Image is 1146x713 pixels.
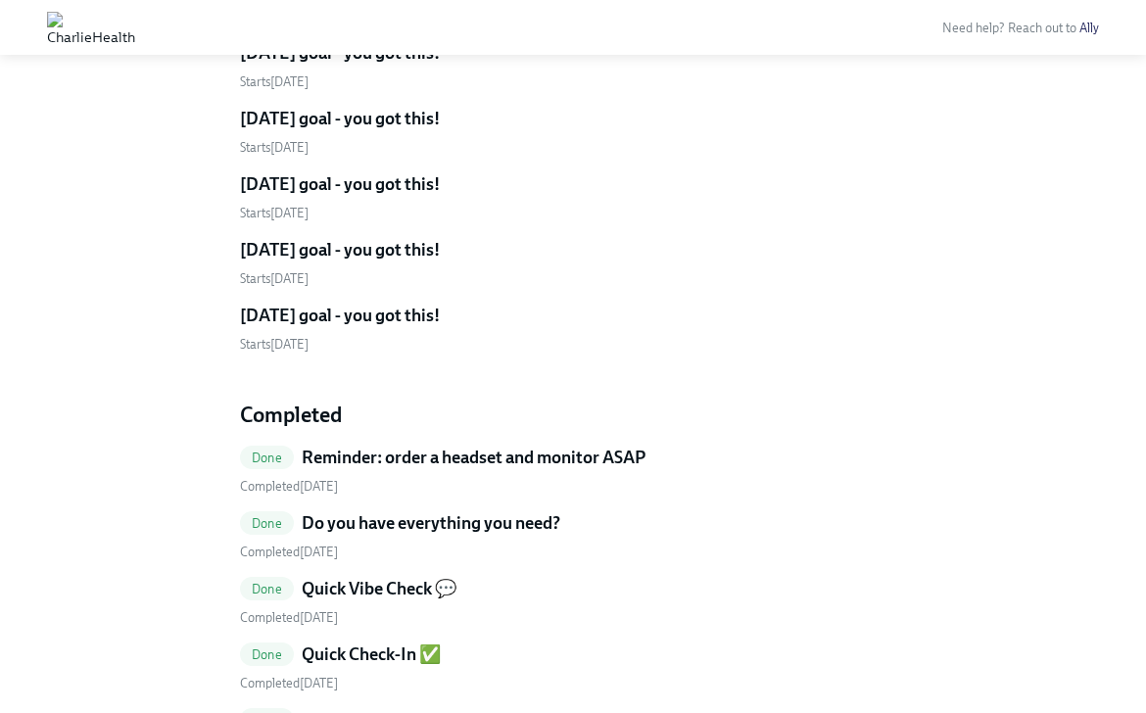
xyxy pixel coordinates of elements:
span: Wednesday, September 24th 2025, 5:00 am [240,206,309,220]
span: Done [240,516,294,531]
span: Tuesday, August 26th 2025, 3:17 pm [240,479,338,494]
img: CharlieHealth [47,12,135,43]
span: Wednesday, August 20th 2025, 5:09 pm [240,610,338,625]
a: [DATE] goal - you got this!Starts[DATE] [240,238,906,288]
a: [DATE] goal - you got this!Starts[DATE] [240,41,906,91]
h4: Completed [240,401,906,430]
span: Starts [DATE] [240,337,309,352]
h5: Reminder: order a headset and monitor ASAP [302,446,645,469]
a: Ally [1079,21,1099,35]
h5: [DATE] goal - you got this! [240,107,440,130]
span: Done [240,582,294,596]
a: [DATE] goal - you got this!Starts[DATE] [240,107,906,157]
span: Need help? Reach out to [942,21,1099,35]
span: Wednesday, August 20th 2025, 5:07 pm [240,545,338,559]
h5: [DATE] goal - you got this! [240,172,440,196]
a: [DATE] goal - you got this!Starts[DATE] [240,172,906,222]
h5: Quick Vibe Check 💬 [302,577,456,600]
a: DoneQuick Vibe Check 💬 Completed[DATE] [240,577,906,627]
a: DoneQuick Check-In ✅ Completed[DATE] [240,642,906,692]
span: Tuesday, September 23rd 2025, 5:00 am [240,140,309,155]
span: Thursday, September 25th 2025, 5:00 am [240,271,309,286]
span: Done [240,451,294,465]
h5: [DATE] goal - you got this! [240,238,440,261]
a: [DATE] goal - you got this!Starts[DATE] [240,304,906,354]
h5: Do you have everything you need? [302,511,560,535]
a: DoneReminder: order a headset and monitor ASAP Completed[DATE] [240,446,906,496]
h5: [DATE] goal - you got this! [240,304,440,327]
span: Done [240,647,294,662]
span: Tuesday, August 26th 2025, 3:18 pm [240,676,338,690]
span: Monday, September 22nd 2025, 8:00 am [240,74,309,89]
a: DoneDo you have everything you need? Completed[DATE] [240,511,906,561]
h5: Quick Check-In ✅ [302,642,441,666]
